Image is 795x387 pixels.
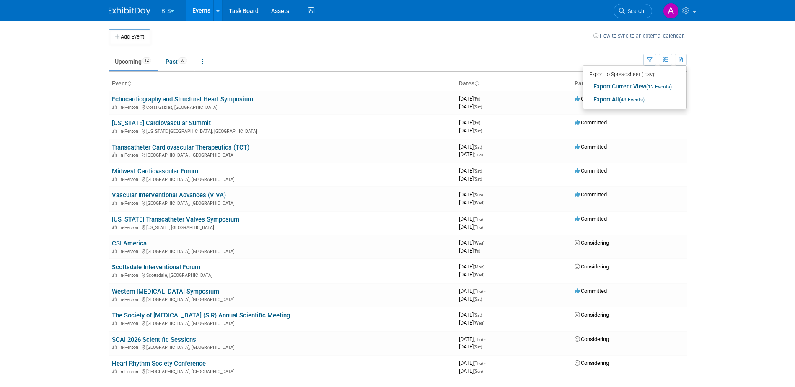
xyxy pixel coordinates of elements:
[119,297,141,302] span: In-Person
[456,77,571,91] th: Dates
[459,119,483,126] span: [DATE]
[484,336,485,342] span: -
[112,152,117,157] img: In-Person Event
[459,336,485,342] span: [DATE]
[112,336,196,343] a: SCAI 2026 Scientific Sessions
[119,273,141,278] span: In-Person
[474,177,482,181] span: (Sat)
[483,144,484,150] span: -
[112,296,452,302] div: [GEOGRAPHIC_DATA], [GEOGRAPHIC_DATA]
[112,168,198,175] a: Midwest Cardiovascular Forum
[112,368,452,374] div: [GEOGRAPHIC_DATA], [GEOGRAPHIC_DATA]
[575,191,607,198] span: Committed
[474,201,484,205] span: (Wed)
[575,119,607,126] span: Committed
[112,129,117,133] img: In-Person Event
[474,169,482,173] span: (Sat)
[459,360,485,366] span: [DATE]
[112,320,452,326] div: [GEOGRAPHIC_DATA], [GEOGRAPHIC_DATA]
[474,273,484,277] span: (Wed)
[474,265,484,269] span: (Mon)
[112,297,117,301] img: In-Person Event
[112,345,117,349] img: In-Person Event
[119,129,141,134] span: In-Person
[474,289,483,294] span: (Thu)
[589,80,680,92] a: Export Current View(12 Events)
[575,336,609,342] span: Considering
[571,77,687,91] th: Participation
[459,312,484,318] span: [DATE]
[575,168,607,174] span: Committed
[482,95,483,102] span: -
[474,193,483,197] span: (Sun)
[112,201,117,205] img: In-Person Event
[127,80,131,87] a: Sort by Event Name
[484,216,485,222] span: -
[109,7,150,15] img: ExhibitDay
[112,144,249,151] a: Transcatheter Cardiovascular Therapeutics (TCT)
[459,224,483,230] span: [DATE]
[575,216,607,222] span: Committed
[593,33,687,39] a: How to sync to an external calendar...
[625,8,644,14] span: Search
[112,312,290,319] a: The Society of [MEDICAL_DATA] (SIR) Annual Scientific Meeting
[142,57,151,64] span: 12
[646,84,672,90] span: (12 Events)
[459,199,484,206] span: [DATE]
[112,103,452,110] div: Coral Gables, [GEOGRAPHIC_DATA]
[119,177,141,182] span: In-Person
[112,240,147,247] a: CSI America
[474,217,483,222] span: (Thu)
[589,93,680,105] a: Export All(49 Events)
[119,225,141,230] span: In-Person
[459,191,485,198] span: [DATE]
[112,321,117,325] img: In-Person Event
[109,29,150,44] button: Add Event
[459,216,485,222] span: [DATE]
[112,191,226,199] a: Vascular InterVentional Advances (VIVA)
[112,273,117,277] img: In-Person Event
[486,263,487,270] span: -
[112,216,239,223] a: [US_STATE] Transcatheter Valves Symposium
[459,151,483,157] span: [DATE]
[474,145,482,150] span: (Sat)
[459,288,485,294] span: [DATE]
[474,129,482,133] span: (Sat)
[482,119,483,126] span: -
[119,152,141,158] span: In-Person
[112,95,253,103] a: Echocardiography and Structural Heart Symposium
[474,249,480,253] span: (Fri)
[459,127,482,134] span: [DATE]
[589,69,680,79] div: Export to Spreadsheet (.csv):
[112,151,452,158] div: [GEOGRAPHIC_DATA], [GEOGRAPHIC_DATA]
[112,343,452,350] div: [GEOGRAPHIC_DATA], [GEOGRAPHIC_DATA]
[459,103,482,110] span: [DATE]
[109,54,158,70] a: Upcoming12
[474,369,483,374] span: (Sun)
[484,360,485,366] span: -
[459,263,487,270] span: [DATE]
[459,296,482,302] span: [DATE]
[459,95,483,102] span: [DATE]
[459,368,483,374] span: [DATE]
[474,345,482,349] span: (Sat)
[474,225,483,230] span: (Thu)
[112,263,200,271] a: Scottsdale Interventional Forum
[178,57,187,64] span: 37
[614,4,652,18] a: Search
[575,240,609,246] span: Considering
[112,248,452,254] div: [GEOGRAPHIC_DATA], [GEOGRAPHIC_DATA]
[575,360,609,366] span: Considering
[484,191,485,198] span: -
[119,105,141,110] span: In-Person
[119,249,141,254] span: In-Person
[619,97,645,103] span: (49 Events)
[459,343,482,350] span: [DATE]
[474,241,484,245] span: (Wed)
[474,105,482,109] span: (Sat)
[119,201,141,206] span: In-Person
[474,80,479,87] a: Sort by Start Date
[474,313,482,317] span: (Sat)
[474,337,483,342] span: (Thu)
[474,152,483,157] span: (Tue)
